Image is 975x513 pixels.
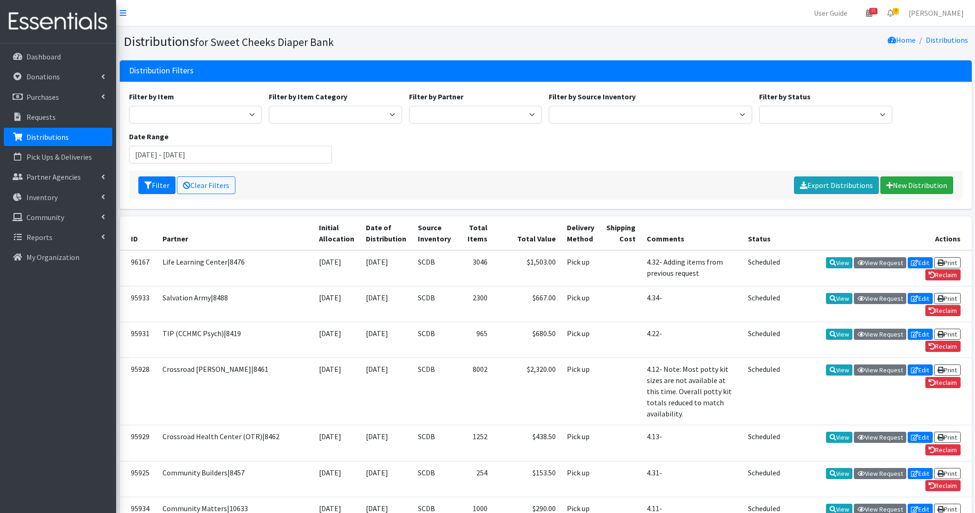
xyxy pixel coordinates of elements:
td: 4.13- [641,425,742,461]
td: [DATE] [313,250,360,286]
td: 4.32- Adding items from previous request [641,250,742,286]
a: Print [934,364,961,376]
a: View [826,329,852,340]
th: Shipping Cost [600,216,641,250]
p: Community [26,213,64,222]
td: SCDB [412,358,457,425]
td: [DATE] [313,286,360,322]
label: Filter by Item [129,91,174,102]
a: View [826,293,852,304]
small: for Sweet Cheeks Diaper Bank [195,35,334,49]
th: Actions [786,216,972,250]
th: Status [742,216,786,250]
td: $153.50 [493,461,561,497]
h3: Distribution Filters [129,66,194,76]
td: [DATE] [360,250,412,286]
td: Crossroad [PERSON_NAME]|8461 [157,358,313,425]
a: Distributions [4,128,112,146]
a: [PERSON_NAME] [901,4,971,22]
p: Dashboard [26,52,61,61]
a: Reclaim [925,377,961,388]
a: Partner Agencies [4,168,112,186]
td: [DATE] [313,358,360,425]
td: 95925 [120,461,157,497]
th: Delivery Method [561,216,600,250]
td: [DATE] [360,286,412,322]
td: SCDB [412,425,457,461]
a: 4 [880,4,901,22]
label: Filter by Partner [409,91,463,102]
td: Scheduled [742,425,786,461]
td: Pick up [561,322,600,358]
a: Reports [4,228,112,247]
td: SCDB [412,286,457,322]
p: Inventory [26,193,58,202]
td: Crossroad Health Center (OTR)|8462 [157,425,313,461]
th: Initial Allocation [313,216,360,250]
td: TIP (CCHMC Psych)|8419 [157,322,313,358]
th: Date of Distribution [360,216,412,250]
a: Requests [4,108,112,126]
td: 8002 [457,358,493,425]
th: Partner [157,216,313,250]
label: Filter by Source Inventory [549,91,636,102]
td: 95929 [120,425,157,461]
a: Print [934,432,961,443]
a: Edit [908,364,933,376]
th: ID [120,216,157,250]
td: 4.22- [641,322,742,358]
a: Inventory [4,188,112,207]
a: View [826,364,852,376]
td: 95931 [120,322,157,358]
td: $1,503.00 [493,250,561,286]
a: View Request [854,468,906,479]
th: Total Value [493,216,561,250]
a: Home [888,35,916,45]
p: Distributions [26,132,69,142]
td: 4.34- [641,286,742,322]
td: Pick up [561,461,600,497]
td: Scheduled [742,286,786,322]
a: Export Distributions [794,176,879,194]
a: Edit [908,432,933,443]
a: Dashboard [4,47,112,66]
a: My Organization [4,248,112,266]
td: $667.00 [493,286,561,322]
a: View Request [854,293,906,304]
td: SCDB [412,461,457,497]
p: Pick Ups & Deliveries [26,152,92,162]
td: 4.31- [641,461,742,497]
a: User Guide [806,4,855,22]
a: Donations [4,67,112,86]
a: Pick Ups & Deliveries [4,148,112,166]
td: SCDB [412,250,457,286]
td: Pick up [561,358,600,425]
a: Edit [908,293,933,304]
a: Reclaim [925,341,961,352]
a: View [826,257,852,268]
a: Reclaim [925,269,961,280]
a: Reclaim [925,480,961,491]
input: January 1, 2011 - December 31, 2011 [129,146,332,163]
td: $438.50 [493,425,561,461]
td: $2,320.00 [493,358,561,425]
td: 1252 [457,425,493,461]
td: [DATE] [313,322,360,358]
p: Donations [26,72,60,81]
button: Filter [138,176,175,194]
a: View Request [854,432,906,443]
td: Salvation Army|8488 [157,286,313,322]
a: View Request [854,257,906,268]
td: 965 [457,322,493,358]
a: Print [934,468,961,479]
span: 4 [893,8,899,14]
td: Scheduled [742,461,786,497]
p: Reports [26,233,52,242]
p: Purchases [26,92,59,102]
img: HumanEssentials [4,6,112,37]
td: [DATE] [360,425,412,461]
a: View [826,468,852,479]
a: New Distribution [880,176,953,194]
p: My Organization [26,253,79,262]
td: $680.50 [493,322,561,358]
